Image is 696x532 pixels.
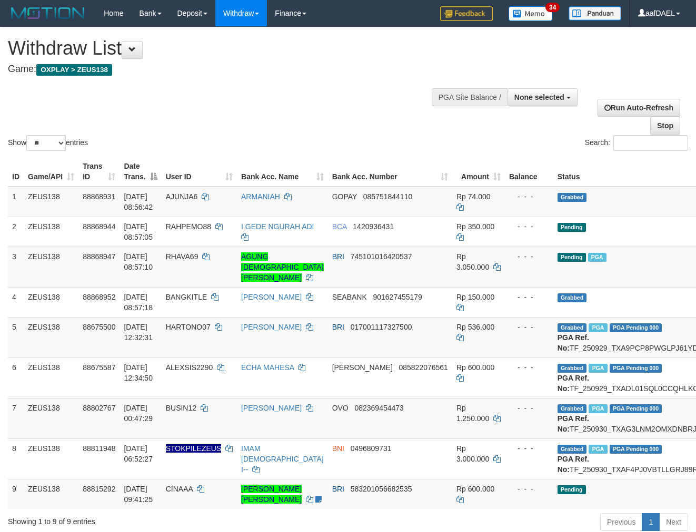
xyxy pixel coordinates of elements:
div: PGA Site Balance / [432,88,508,106]
th: Bank Acc. Name: activate to sort column ascending [237,157,328,187]
span: RAHPEMO88 [166,222,211,231]
b: PGA Ref. No: [558,414,589,433]
span: PGA Pending [610,404,662,413]
div: - - - [509,403,549,413]
span: 88811948 [83,444,115,453]
select: Showentries [26,135,66,151]
div: - - - [509,251,549,262]
a: 1 [642,513,660,531]
img: MOTION_logo.png [8,5,88,21]
div: - - - [509,292,549,302]
span: PGA Pending [610,323,662,332]
th: Date Trans.: activate to sort column descending [120,157,161,187]
span: Marked by aafpengsreynich [589,364,607,373]
span: 88868931 [83,192,115,201]
span: Pending [558,485,586,494]
div: - - - [509,191,549,202]
b: PGA Ref. No: [558,455,589,474]
td: ZEUS138 [24,438,78,479]
h4: Game: [8,64,453,75]
div: - - - [509,221,549,232]
span: PGA Pending [610,445,662,454]
th: Trans ID: activate to sort column ascending [78,157,120,187]
span: BANGKITLE [166,293,207,301]
div: - - - [509,322,549,332]
img: Feedback.jpg [440,6,493,21]
span: Rp 3.050.000 [456,252,489,271]
span: 34 [545,3,560,12]
span: BUSIN12 [166,404,196,412]
span: Copy 085822076561 to clipboard [399,363,448,372]
img: Button%20Memo.svg [509,6,553,21]
a: ARMANIAH [241,192,280,201]
span: 88675500 [83,323,115,331]
h1: Withdraw List [8,38,453,59]
span: Grabbed [558,445,587,454]
span: Rp 600.000 [456,363,494,372]
td: ZEUS138 [24,357,78,398]
td: 7 [8,398,24,438]
span: PGA Pending [610,364,662,373]
span: BRI [332,252,344,261]
span: BCA [332,222,347,231]
label: Show entries [8,135,88,151]
span: [DATE] 12:32:31 [124,323,153,342]
span: Grabbed [558,323,587,332]
th: Amount: activate to sort column ascending [452,157,505,187]
span: 88868944 [83,222,115,231]
td: 3 [8,247,24,287]
button: None selected [508,88,578,106]
span: [DATE] 00:47:29 [124,404,153,423]
span: Grabbed [558,404,587,413]
a: Run Auto-Refresh [598,99,680,117]
span: Rp 1.250.000 [456,404,489,423]
th: Game/API: activate to sort column ascending [24,157,78,187]
div: Showing 1 to 9 of 9 entries [8,512,282,527]
td: ZEUS138 [24,247,78,287]
a: Previous [600,513,642,531]
span: Copy 085751844110 to clipboard [363,192,412,201]
span: 88675587 [83,363,115,372]
span: Grabbed [558,293,587,302]
span: Marked by aafsreyleap [589,445,607,454]
span: Pending [558,223,586,232]
span: 88815292 [83,485,115,493]
a: AGUNG [DEMOGRAPHIC_DATA][PERSON_NAME] [241,252,324,282]
span: BRI [332,323,344,331]
td: ZEUS138 [24,317,78,357]
img: panduan.png [569,6,621,21]
span: OVO [332,404,349,412]
span: Copy 082369454473 to clipboard [354,404,403,412]
td: ZEUS138 [24,187,78,217]
td: ZEUS138 [24,217,78,247]
span: [PERSON_NAME] [332,363,393,372]
span: Grabbed [558,364,587,373]
div: - - - [509,443,549,454]
input: Search: [613,135,688,151]
b: PGA Ref. No: [558,374,589,393]
a: [PERSON_NAME] [241,293,302,301]
td: 2 [8,217,24,247]
span: [DATE] 08:57:10 [124,252,153,271]
td: 5 [8,317,24,357]
span: Pending [558,253,586,262]
td: ZEUS138 [24,287,78,317]
span: Rp 536.000 [456,323,494,331]
a: Next [659,513,688,531]
span: Copy 901627455179 to clipboard [373,293,422,301]
span: RHAVA69 [166,252,198,261]
td: 9 [8,479,24,509]
span: [DATE] 08:56:42 [124,192,153,211]
th: Balance [505,157,553,187]
span: 88868952 [83,293,115,301]
span: Grabbed [558,193,587,202]
span: Rp 74.000 [456,192,491,201]
span: [DATE] 08:57:05 [124,222,153,241]
td: 4 [8,287,24,317]
span: Rp 600.000 [456,485,494,493]
div: - - - [509,484,549,494]
td: ZEUS138 [24,398,78,438]
b: PGA Ref. No: [558,333,589,352]
span: Rp 3.000.000 [456,444,489,463]
a: [PERSON_NAME] [241,404,302,412]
